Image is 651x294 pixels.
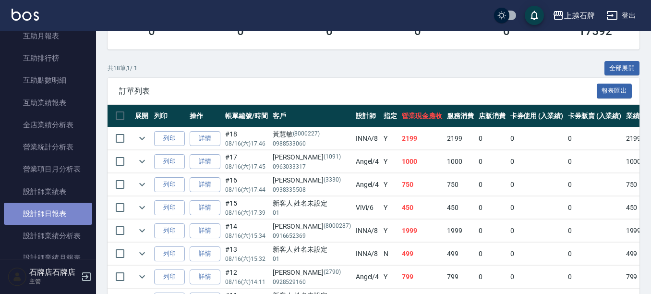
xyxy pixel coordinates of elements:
[273,221,351,232] div: [PERSON_NAME]
[381,127,399,150] td: Y
[4,69,92,91] a: 互助點數明細
[223,220,270,242] td: #14
[273,255,351,263] p: 01
[190,269,220,284] a: 詳情
[135,246,149,261] button: expand row
[399,150,445,173] td: 1000
[566,266,624,288] td: 0
[604,61,640,76] button: 全部展開
[4,47,92,69] a: 互助排行榜
[549,6,599,25] button: 上越石牌
[135,223,149,238] button: expand row
[270,105,353,127] th: 客戶
[324,175,341,185] p: (3330)
[381,173,399,196] td: Y
[445,173,476,196] td: 750
[508,173,566,196] td: 0
[508,243,566,265] td: 0
[381,196,399,219] td: Y
[579,24,612,38] h3: 17592
[4,114,92,136] a: 全店業績分析表
[508,266,566,288] td: 0
[381,220,399,242] td: Y
[154,177,185,192] button: 列印
[154,223,185,238] button: 列印
[566,173,624,196] td: 0
[353,243,382,265] td: INNA /8
[223,127,270,150] td: #18
[4,136,92,158] a: 營業統計分析表
[476,150,508,173] td: 0
[223,266,270,288] td: #12
[273,129,351,139] div: 黃慧敏
[223,243,270,265] td: #13
[12,9,39,21] img: Logo
[154,269,185,284] button: 列印
[152,105,187,127] th: 列印
[476,105,508,127] th: 店販消費
[135,177,149,192] button: expand row
[476,266,508,288] td: 0
[273,232,351,240] p: 0916652369
[324,268,341,278] p: (2790)
[135,200,149,215] button: expand row
[4,181,92,203] a: 設計師業績表
[29,277,78,286] p: 主管
[353,196,382,219] td: ViVi /6
[293,129,320,139] p: (8000227)
[273,185,351,194] p: 0938335508
[108,64,137,73] p: 共 18 筆, 1 / 1
[399,243,445,265] td: 499
[508,105,566,127] th: 卡券使用 (入業績)
[381,243,399,265] td: N
[476,243,508,265] td: 0
[273,208,351,217] p: 01
[399,105,445,127] th: 營業現金應收
[273,278,351,286] p: 0928529160
[353,220,382,242] td: INNA /8
[29,268,78,277] h5: 石牌店石牌店
[508,150,566,173] td: 0
[353,105,382,127] th: 設計師
[135,154,149,169] button: expand row
[525,6,544,25] button: save
[225,255,268,263] p: 08/16 (六) 15:32
[326,24,333,38] h3: 0
[399,173,445,196] td: 750
[190,223,220,238] a: 詳情
[445,243,476,265] td: 499
[603,7,639,24] button: 登出
[135,131,149,146] button: expand row
[399,266,445,288] td: 799
[381,266,399,288] td: Y
[445,127,476,150] td: 2199
[508,127,566,150] td: 0
[566,243,624,265] td: 0
[273,245,351,255] div: 新客人 姓名未設定
[597,86,632,95] a: 報表匯出
[154,200,185,215] button: 列印
[154,246,185,261] button: 列印
[445,105,476,127] th: 服務消費
[399,196,445,219] td: 450
[353,127,382,150] td: INNA /8
[324,152,341,162] p: (1091)
[564,10,595,22] div: 上越石牌
[4,92,92,114] a: 互助業績報表
[4,203,92,225] a: 設計師日報表
[273,198,351,208] div: 新客人 姓名未設定
[476,127,508,150] td: 0
[445,266,476,288] td: 799
[273,152,351,162] div: [PERSON_NAME]
[225,185,268,194] p: 08/16 (六) 17:44
[190,131,220,146] a: 詳情
[190,200,220,215] a: 詳情
[399,127,445,150] td: 2199
[8,267,27,286] img: Person
[353,266,382,288] td: Angel /4
[273,139,351,148] p: 0988533060
[503,24,510,38] h3: 0
[135,269,149,284] button: expand row
[566,150,624,173] td: 0
[566,127,624,150] td: 0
